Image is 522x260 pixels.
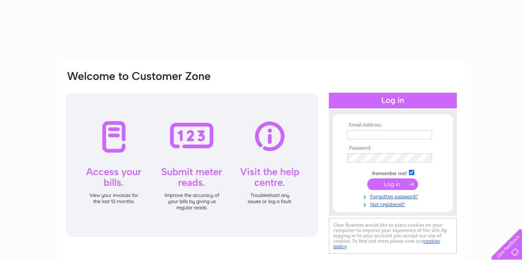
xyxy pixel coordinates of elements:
[367,178,418,190] input: Submit
[329,218,457,254] div: Clear Business would like to place cookies on your computer to improve your experience of the sit...
[333,238,440,249] a: cookies policy
[345,122,441,128] th: Email Address:
[347,200,441,208] a: Not registered?
[345,169,441,177] td: Remember me?
[345,145,441,151] th: Password:
[347,192,441,200] a: Forgotten password?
